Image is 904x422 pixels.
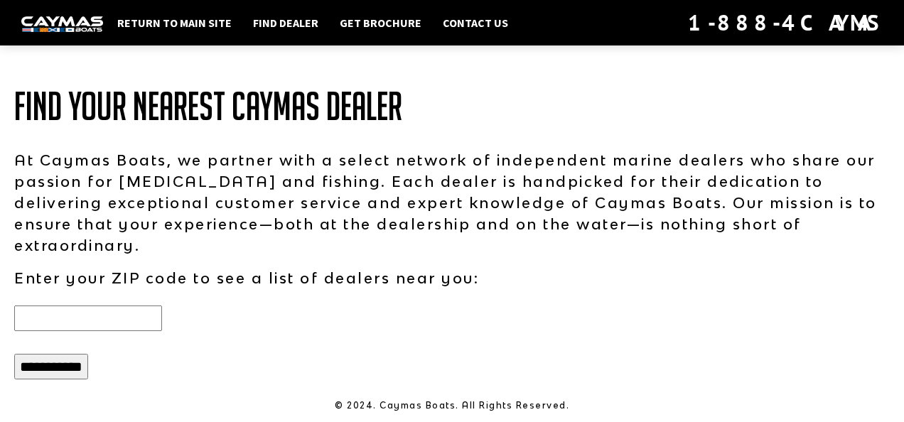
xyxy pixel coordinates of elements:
[14,399,890,412] p: © 2024. Caymas Boats. All Rights Reserved.
[688,7,883,38] div: 1-888-4CAYMAS
[21,16,103,31] img: white-logo-c9c8dbefe5ff5ceceb0f0178aa75bf4bb51f6bca0971e226c86eb53dfe498488.png
[14,85,890,128] h1: Find Your Nearest Caymas Dealer
[246,13,325,32] a: Find Dealer
[14,149,890,256] p: At Caymas Boats, we partner with a select network of independent marine dealers who share our pas...
[436,13,515,32] a: Contact Us
[110,13,239,32] a: Return to main site
[14,267,890,288] p: Enter your ZIP code to see a list of dealers near you:
[333,13,429,32] a: Get Brochure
